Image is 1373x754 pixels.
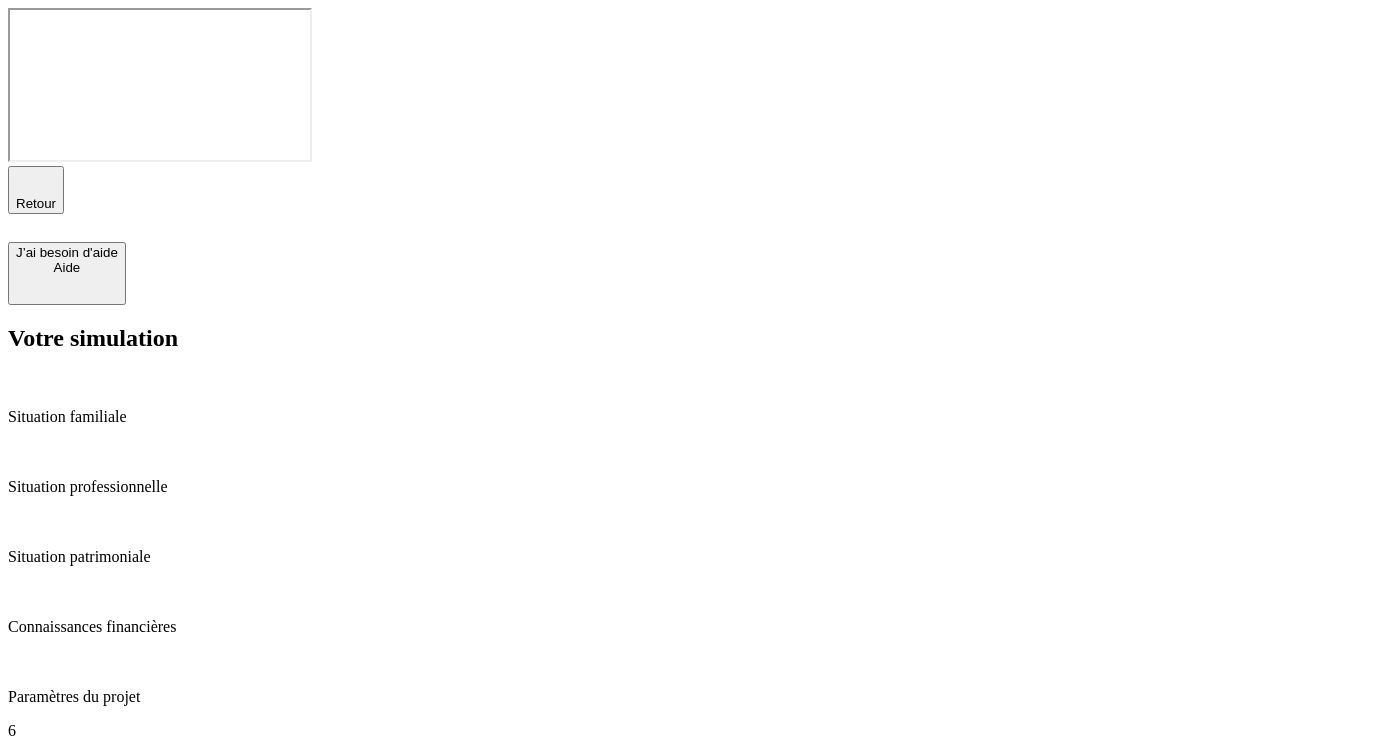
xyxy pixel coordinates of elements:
button: J’ai besoin d'aideAide [8,242,126,305]
div: J’ai besoin d'aide [16,245,118,260]
p: Paramètres du projet [8,688,1365,706]
p: Connaissances financières [8,618,1365,636]
div: Aide [16,260,118,275]
p: 6 [8,722,1365,740]
h2: Votre simulation [8,325,1365,352]
button: Retour [8,166,64,214]
p: Situation professionnelle [8,478,1365,496]
p: Situation familiale [8,408,1365,426]
p: Situation patrimoniale [8,548,1365,566]
span: Retour [16,196,56,211]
